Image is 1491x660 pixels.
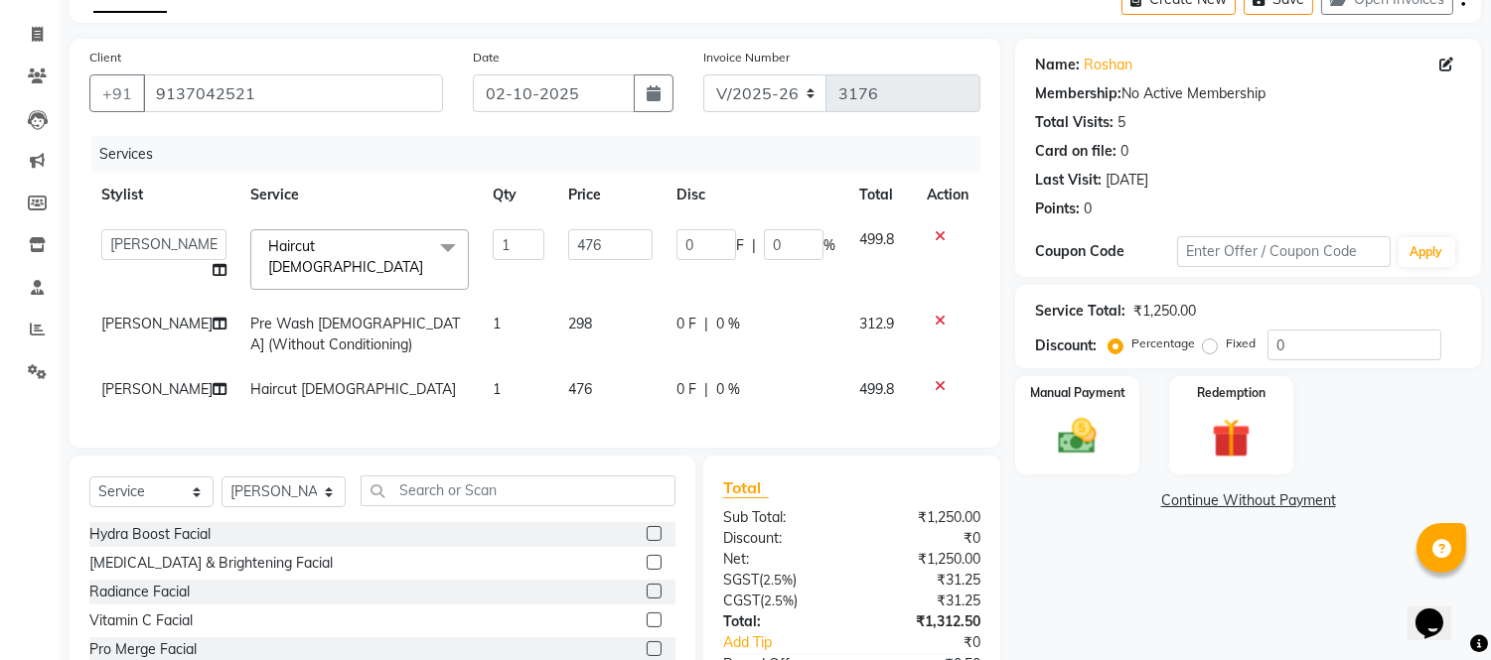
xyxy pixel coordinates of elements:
span: Haircut [DEMOGRAPHIC_DATA] [250,380,456,398]
button: +91 [89,74,145,112]
img: _cash.svg [1046,414,1109,459]
span: 312.9 [859,315,894,332]
span: Total [723,477,769,498]
div: ₹1,312.50 [852,611,996,632]
span: CGST [723,592,760,609]
div: Vitamin C Facial [89,610,193,631]
th: Total [847,173,915,217]
div: ₹31.25 [852,591,996,611]
span: 1 [493,315,501,332]
th: Qty [481,173,556,217]
span: F [736,235,744,256]
th: Stylist [89,173,238,217]
a: Continue Without Payment [1019,490,1477,511]
div: Total: [708,611,852,632]
div: Service Total: [1035,301,1125,322]
th: Disc [665,173,847,217]
div: No Active Membership [1035,83,1461,104]
div: Membership: [1035,83,1121,104]
div: Services [91,136,995,173]
button: Apply [1399,237,1455,267]
span: | [704,314,708,334]
span: 476 [568,380,592,398]
div: ( ) [708,570,852,591]
div: ₹31.25 [852,570,996,591]
span: [PERSON_NAME] [101,380,213,398]
label: Manual Payment [1030,384,1125,402]
span: 298 [568,315,592,332]
div: Pro Merge Facial [89,639,197,660]
div: Total Visits: [1035,112,1114,133]
label: Fixed [1226,334,1256,352]
a: Add Tip [708,632,876,653]
label: Redemption [1197,384,1266,402]
label: Client [89,49,121,66]
div: Card on file: [1035,141,1117,162]
span: Haircut [DEMOGRAPHIC_DATA] [268,237,423,276]
div: ₹1,250.00 [852,507,996,528]
div: Points: [1035,198,1080,219]
span: | [704,379,708,400]
span: 2.5% [763,572,793,588]
div: 0 [1120,141,1128,162]
input: Search by Name/Mobile/Email/Code [143,74,443,112]
div: Discount: [1035,335,1097,356]
div: 5 [1118,112,1125,133]
div: Name: [1035,55,1080,75]
div: ₹0 [852,528,996,549]
span: SGST [723,571,759,589]
span: 2.5% [764,593,794,608]
div: [DATE] [1106,170,1148,191]
div: ₹1,250.00 [1133,301,1196,322]
div: Radiance Facial [89,582,190,602]
span: 0 % [716,314,740,334]
span: | [752,235,756,256]
span: 0 F [676,314,696,334]
a: x [423,258,432,276]
div: Coupon Code [1035,241,1177,262]
label: Percentage [1131,334,1195,352]
div: Hydra Boost Facial [89,524,211,545]
th: Service [238,173,481,217]
div: ( ) [708,591,852,611]
div: ₹0 [876,632,996,653]
span: 499.8 [859,380,894,398]
label: Invoice Number [703,49,790,66]
label: Date [473,49,500,66]
div: Discount: [708,528,852,549]
span: 499.8 [859,230,894,248]
th: Action [915,173,980,217]
img: _gift.svg [1200,414,1263,462]
th: Price [556,173,665,217]
div: 0 [1084,198,1092,219]
iframe: chat widget [1408,581,1471,640]
span: Pre Wash [DEMOGRAPHIC_DATA] (Without Conditioning) [250,315,460,353]
a: Roshan [1084,55,1132,75]
div: [MEDICAL_DATA] & Brightening Facial [89,553,333,574]
span: % [823,235,835,256]
div: ₹1,250.00 [852,549,996,570]
div: Last Visit: [1035,170,1102,191]
input: Enter Offer / Coupon Code [1177,236,1390,267]
input: Search or Scan [361,475,675,506]
span: 1 [493,380,501,398]
div: Net: [708,549,852,570]
span: 0 % [716,379,740,400]
span: 0 F [676,379,696,400]
div: Sub Total: [708,507,852,528]
span: [PERSON_NAME] [101,315,213,332]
